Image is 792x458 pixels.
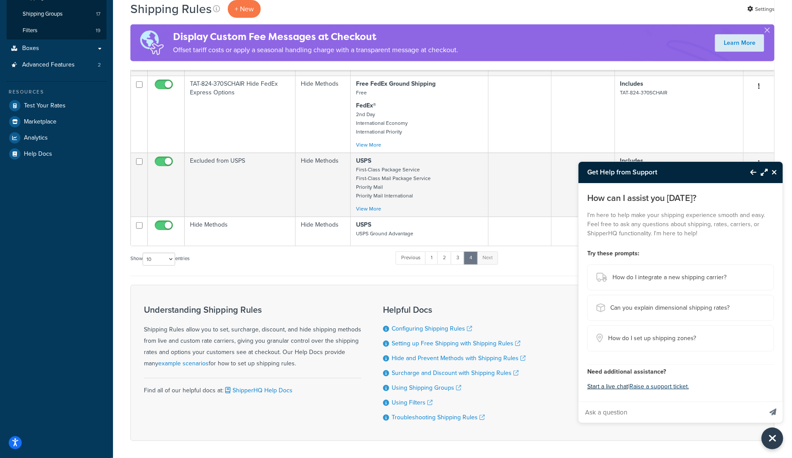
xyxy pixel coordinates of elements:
p: I'm here to help make your shipping experience smooth and easy. Feel free to ask any questions ab... [587,211,774,238]
td: TAT-824-370SCHAIR Hide FedEx Express Options [185,76,296,153]
a: Surcharge and Discount with Shipping Rules [392,368,519,378]
a: Help Docs [7,146,106,162]
small: USPS Ground Advantage [356,230,413,237]
a: ShipperHQ Help Docs [223,386,293,395]
div: Find all of our helpful docs at: [144,378,361,396]
span: Advanced Features [22,61,75,69]
strong: FedEx® [356,101,376,110]
button: Close Resource Center [762,428,783,449]
a: Configuring Shipping Rules [392,324,472,333]
span: Marketplace [24,118,57,126]
p: How can I assist you [DATE]? [587,192,774,204]
li: Filters [7,23,106,39]
select: Showentries [143,253,175,266]
span: 17 [96,10,100,18]
a: Boxes [7,40,106,57]
h3: Get Help from Support [579,162,742,183]
a: 2 [437,251,452,264]
a: Previous [396,251,426,264]
a: 1 [425,251,438,264]
h4: Try these prompts: [587,249,774,258]
h4: Display Custom Fee Messages at Checkout [173,30,458,44]
div: Resources [7,88,106,96]
strong: USPS [356,156,371,165]
div: Shipping Rules allow you to set, surcharge, discount, and hide shipping methods from live and cus... [144,305,361,369]
li: Shipping Groups [7,6,106,22]
h4: Need additional assistance? [587,367,774,376]
p: Offset tariff costs or apply a seasonal handling charge with a transparent message at checkout. [173,44,458,56]
td: Hide Methods [296,153,351,217]
button: Start a live chat [587,381,628,393]
small: 2nd Day International Economy International Priority [356,110,408,136]
label: Show entries [130,253,190,266]
span: Boxes [22,45,39,52]
span: Filters [23,27,37,34]
small: First-Class Package Service First-Class Mail Package Service Priority Mail Priority Mail Internat... [356,166,431,200]
a: Settings [747,3,775,15]
span: Can you explain dimensional shipping rates? [610,302,729,314]
strong: Includes [620,79,644,88]
span: How do I set up shipping zones? [608,332,696,344]
span: Help Docs [24,150,52,158]
a: Filters 19 [7,23,106,39]
strong: Includes [620,156,644,165]
span: Analytics [24,134,48,142]
td: Hide Methods [296,217,351,246]
a: 4 [464,251,478,264]
small: Free [356,89,367,97]
li: Advanced Features [7,57,106,73]
button: Maximize Resource Center [756,162,768,182]
a: Learn More [715,34,764,52]
a: Using Shipping Groups [392,383,461,392]
button: How do I set up shipping zones? [587,325,774,351]
a: Hide and Prevent Methods with Shipping Rules [392,354,526,363]
a: View More [356,141,381,149]
button: How do I integrate a new shipping carrier? [587,264,774,291]
a: Setting up Free Shipping with Shipping Rules [392,339,520,348]
button: Back to Resource Center [742,162,756,182]
a: Shipping Groups 17 [7,6,106,22]
p: | [587,381,774,393]
a: Next [477,251,498,264]
h1: Shipping Rules [130,0,212,17]
a: Test Your Rates [7,98,106,114]
span: Test Your Rates [24,102,66,110]
a: Analytics [7,130,106,146]
strong: Free FedEx Ground Shipping [356,79,436,88]
a: 3 [451,251,465,264]
a: Marketplace [7,114,106,130]
h3: Understanding Shipping Rules [144,305,361,314]
span: 2 [98,61,101,69]
span: 19 [96,27,100,34]
a: example scenarios [158,359,209,368]
button: Send message [763,401,783,423]
a: Raise a support ticket. [629,382,689,391]
a: Troubleshooting Shipping Rules [392,413,485,422]
img: duties-banner-06bc72dcb5fe05cb3f9472aba00be2ae8eb53ab6f0d8bb03d382ba314ac3c341.png [130,24,173,61]
a: Using Filters [392,398,433,407]
span: Shipping Groups [23,10,63,18]
td: Hide Methods [296,76,351,153]
td: Excluded from USPS [185,153,296,217]
span: How do I integrate a new shipping carrier? [612,271,726,284]
input: Ask a question [579,402,762,423]
a: View More [356,205,381,213]
td: Hide Methods [185,217,296,246]
button: Close Resource Center [768,167,783,177]
strong: USPS [356,220,371,229]
h3: Helpful Docs [383,305,526,314]
small: TAT-824-370SCHAIR [620,89,668,97]
button: Can you explain dimensional shipping rates? [587,295,774,321]
a: Advanced Features 2 [7,57,106,73]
